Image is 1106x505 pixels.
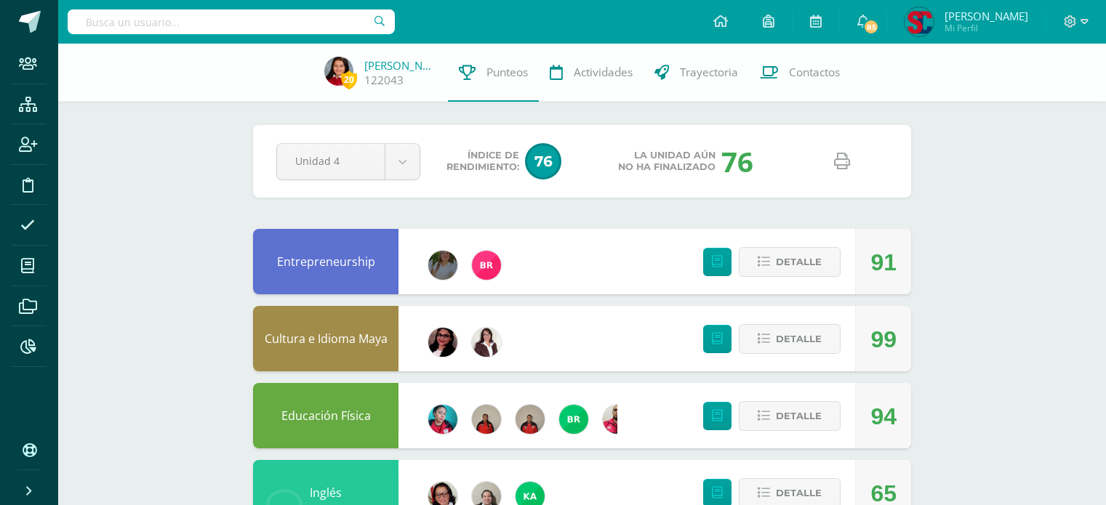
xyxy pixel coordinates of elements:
[324,57,353,86] img: 8124647394044f838503c2024189f6eb.png
[870,307,897,372] div: 99
[295,144,366,178] span: Unidad 4
[253,306,398,371] div: Cultura e Idioma Maya
[446,150,519,173] span: Índice de Rendimiento:
[749,44,851,102] a: Contactos
[448,44,539,102] a: Punteos
[776,403,822,429] span: Detalle
[310,485,342,501] a: Inglés
[364,73,404,88] a: 122043
[516,405,545,434] img: 139d064777fbe6bf61491abfdba402ef.png
[253,383,398,448] div: Educación Física
[618,150,716,173] span: La unidad aún no ha finalizado
[945,9,1028,23] span: [PERSON_NAME]
[428,251,457,280] img: 076b3c132f3fc5005cda963becdc2081.png
[472,328,501,357] img: db868cb9cc9438b4167fa9a6e90e350f.png
[525,143,561,179] span: 76
[776,326,822,352] span: Detalle
[721,142,753,180] div: 76
[265,331,388,347] a: Cultura e Idioma Maya
[277,144,420,179] a: Unidad 4
[739,247,841,277] button: Detalle
[486,65,528,80] span: Punteos
[472,405,501,434] img: d4deafe5159184ad8cadd3f58d7b9740.png
[574,65,633,80] span: Actividades
[739,401,841,431] button: Detalle
[945,22,1028,34] span: Mi Perfil
[277,254,375,270] a: Entrepreneurship
[428,328,457,357] img: 1c3ed0363f92f1cd3aaa9c6dc44d1b5b.png
[789,65,840,80] span: Contactos
[428,405,457,434] img: 4042270918fd6b5921d0ca12ded71c97.png
[776,249,822,275] span: Detalle
[539,44,644,102] a: Actividades
[680,65,738,80] span: Trayectoria
[603,405,632,434] img: 720c24124c15ba549e3e394e132c7bff.png
[281,408,371,424] a: Educación Física
[739,324,841,354] button: Detalle
[870,230,897,295] div: 91
[341,70,357,89] span: 20
[870,384,897,449] div: 94
[472,251,501,280] img: fdc339628fa4f38455708ea1af2929a7.png
[68,9,395,34] input: Busca un usuario...
[644,44,749,102] a: Trayectoria
[863,19,879,35] span: 85
[559,405,588,434] img: 7976fc47626adfddeb45c36bac81a772.png
[905,7,934,36] img: 26b5407555be4a9decb46f7f69f839ae.png
[253,229,398,294] div: Entrepreneurship
[364,58,437,73] a: [PERSON_NAME]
